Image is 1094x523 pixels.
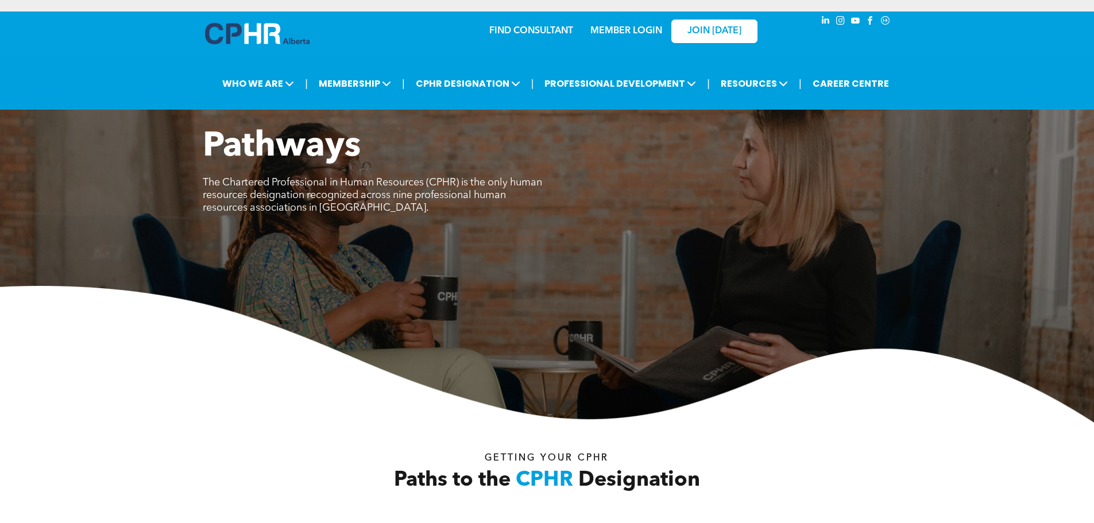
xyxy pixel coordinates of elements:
[809,73,892,94] a: CAREER CENTRE
[412,73,524,94] span: CPHR DESIGNATION
[578,470,700,491] span: Designation
[879,14,892,30] a: Social network
[864,14,877,30] a: facebook
[219,73,297,94] span: WHO WE ARE
[394,470,511,491] span: Paths to the
[203,130,361,164] span: Pathways
[402,72,405,95] li: |
[203,177,542,213] span: The Chartered Professional in Human Resources (CPHR) is the only human resources designation reco...
[687,26,741,37] span: JOIN [DATE]
[541,73,699,94] span: PROFESSIONAL DEVELOPMENT
[834,14,847,30] a: instagram
[305,72,308,95] li: |
[315,73,395,94] span: MEMBERSHIP
[717,73,791,94] span: RESOURCES
[489,26,573,36] a: FIND CONSULTANT
[590,26,662,36] a: MEMBER LOGIN
[516,470,573,491] span: CPHR
[799,72,802,95] li: |
[849,14,862,30] a: youtube
[819,14,832,30] a: linkedin
[485,454,609,463] span: Getting your Cphr
[531,72,534,95] li: |
[671,20,757,43] a: JOIN [DATE]
[205,23,310,44] img: A blue and white logo for cp alberta
[707,72,710,95] li: |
